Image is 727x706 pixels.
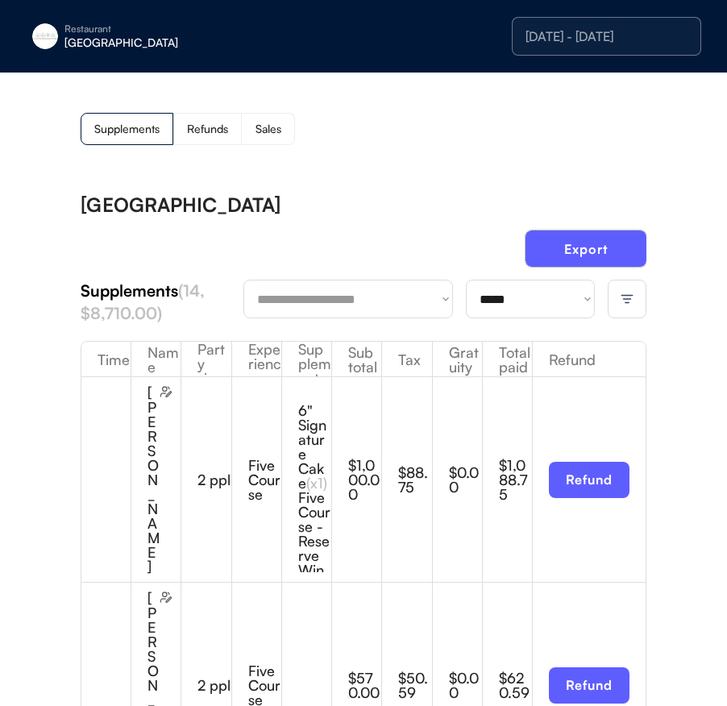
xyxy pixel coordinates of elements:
[449,671,482,700] div: $0.00
[282,342,331,385] div: Supplements
[620,292,634,306] img: filter-lines.svg
[131,345,181,374] div: Name
[81,352,131,367] div: Time
[526,30,688,43] div: [DATE] - [DATE]
[255,123,281,135] div: Sales
[32,23,58,49] img: eleven-madison-park-new-york-ny-logo-1.jpg
[64,37,268,48] div: [GEOGRAPHIC_DATA]
[348,671,381,700] div: $570.00
[348,458,381,501] div: $1,000.00
[526,230,646,267] button: Export
[398,465,431,494] div: $88.75
[398,671,431,700] div: $50.59
[94,123,160,135] div: Supplements
[449,465,482,494] div: $0.00
[433,345,482,374] div: Gratuity
[197,678,231,692] div: 2 ppl
[147,385,156,574] div: [PERSON_NAME]
[232,342,281,385] div: Experience
[499,458,532,501] div: $1,088.75
[64,24,268,34] div: Restaurant
[533,352,646,367] div: Refund
[483,345,532,374] div: Total paid
[81,280,243,325] div: Supplements
[187,123,228,135] div: Refunds
[549,667,629,704] button: Refund
[499,671,532,700] div: $620.59
[549,462,629,498] button: Refund
[181,342,231,385] div: Party size
[298,403,331,664] div: 6" Signature Cake Five Course - Reserve Wine Pairing (optional)
[197,472,231,487] div: 2 ppl
[160,591,172,604] img: users-edit.svg
[306,474,327,492] font: (x1)
[81,195,280,214] div: [GEOGRAPHIC_DATA]
[160,385,172,398] img: users-edit.svg
[382,352,431,367] div: Tax
[332,345,381,374] div: Sub total
[248,458,281,501] div: Five Course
